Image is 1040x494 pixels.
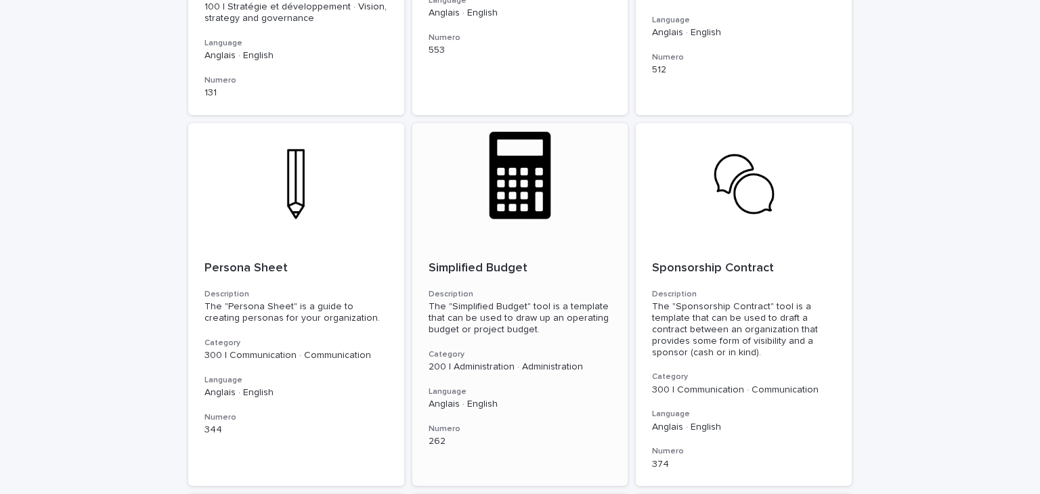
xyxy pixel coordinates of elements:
p: 131 [204,87,388,99]
p: Anglais · English [204,50,388,62]
h3: Language [429,386,612,397]
p: 374 [652,459,836,470]
h3: Language [652,15,836,26]
p: Simplified Budget [429,261,612,276]
a: Persona SheetDescriptionThe "Persona Sheet" is a guide to creating personas for your organization... [188,123,404,487]
a: Simplified BudgetDescriptionThe "Simplified Budget" tool is a template that can be used to draw u... [412,123,628,487]
h3: Category [204,338,388,349]
p: 344 [204,424,388,436]
div: The "Simplified Budget" tool is a template that can be used to draw up an operating budget or pro... [429,301,612,335]
a: Sponsorship ContractDescriptionThe "Sponsorship Contract" tool is a template that can be used to ... [636,123,852,487]
h3: Numero [429,424,612,434]
h3: Language [204,375,388,386]
h3: Category [652,372,836,382]
p: 300 | Communication · Communication [652,384,836,396]
p: 100 | Stratégie et développement · Vision, strategy and governance [204,1,388,24]
p: Anglais · English [652,422,836,433]
h3: Numero [652,52,836,63]
h3: Language [652,409,836,420]
h3: Numero [429,32,612,43]
p: 553 [429,45,612,56]
div: The "Sponsorship Contract" tool is a template that can be used to draft a contract between an org... [652,301,836,358]
h3: Category [429,349,612,360]
p: 300 | Communication · Communication [204,350,388,361]
p: Anglais · English [652,27,836,39]
h3: Language [204,38,388,49]
h3: Numero [204,412,388,423]
h3: Numero [652,446,836,457]
h3: Description [429,289,612,300]
h3: Description [652,289,836,300]
p: 512 [652,64,836,76]
p: Anglais · English [429,7,612,19]
p: Anglais · English [429,399,612,410]
div: The "Persona Sheet" is a guide to creating personas for your organization. [204,301,388,324]
p: Persona Sheet [204,261,388,276]
p: Sponsorship Contract [652,261,836,276]
h3: Numero [204,75,388,86]
h3: Description [204,289,388,300]
p: Anglais · English [204,387,388,399]
p: 262 [429,436,612,447]
p: 200 | Administration · Administration [429,361,612,373]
